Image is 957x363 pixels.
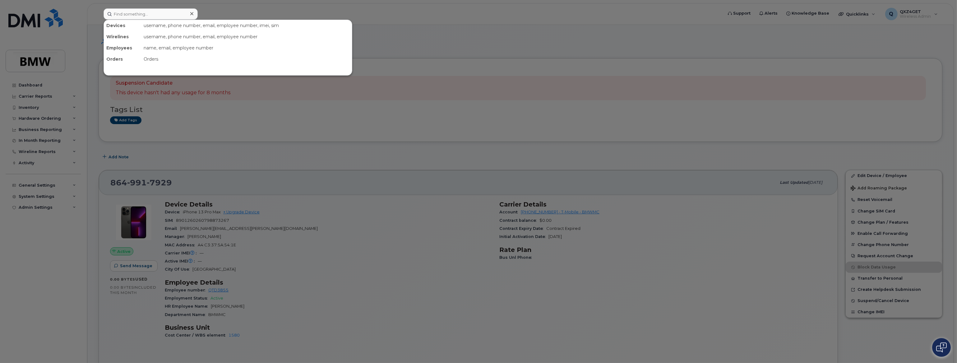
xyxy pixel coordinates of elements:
div: username, phone number, email, employee number [141,31,352,42]
div: Wirelines [104,31,141,42]
div: Orders [141,54,352,65]
div: Employees [104,42,141,54]
div: name, email, employee number [141,42,352,54]
div: username, phone number, email, employee number, imei, sim [141,20,352,31]
img: Open chat [936,342,947,352]
div: Orders [104,54,141,65]
div: Devices [104,20,141,31]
